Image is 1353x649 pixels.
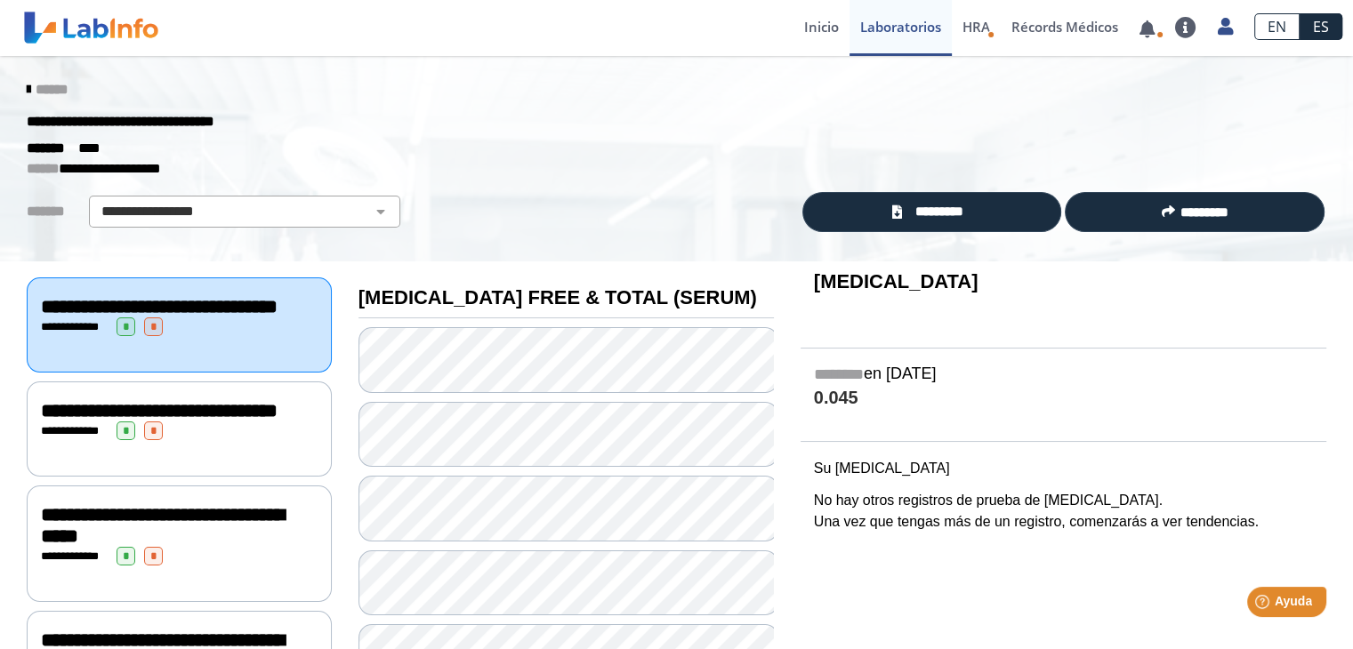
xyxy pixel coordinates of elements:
p: Su [MEDICAL_DATA] [814,458,1313,479]
a: ES [1300,13,1342,40]
h4: 0.045 [814,388,1313,410]
span: HRA [962,18,990,36]
b: [MEDICAL_DATA] FREE & TOTAL (SERUM) [358,286,757,308]
a: EN [1254,13,1300,40]
iframe: Help widget launcher [1195,580,1333,629]
h5: en [DATE] [814,365,1313,385]
p: No hay otros registros de prueba de [MEDICAL_DATA]. Una vez que tengas más de un registro, comenz... [814,490,1313,533]
b: [MEDICAL_DATA] [814,270,979,292]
